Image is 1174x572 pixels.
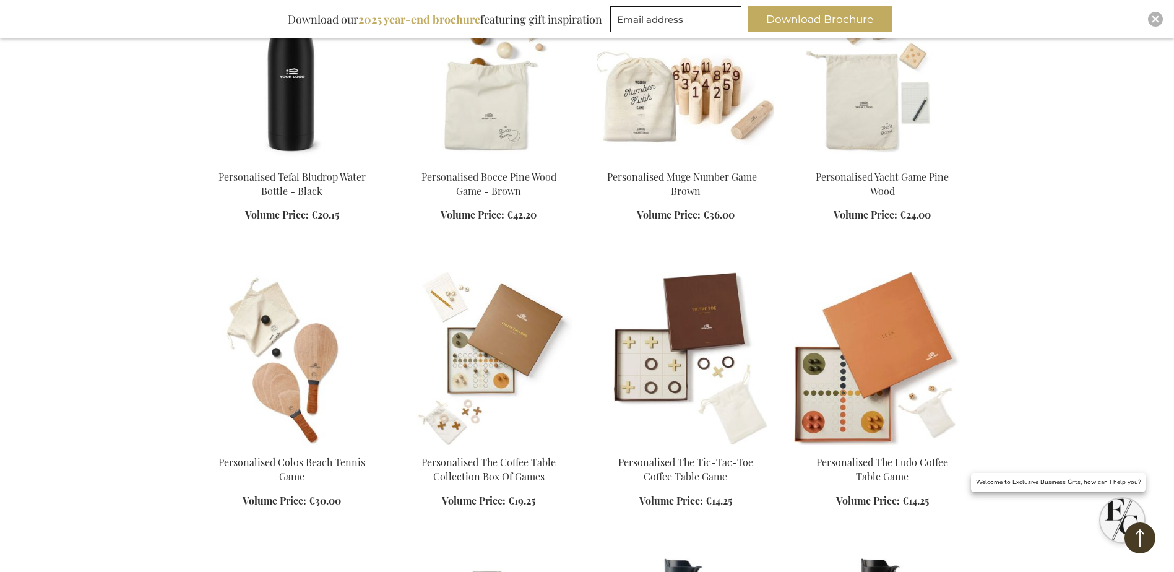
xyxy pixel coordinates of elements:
span: €20.15 [311,208,339,221]
button: Download Brochure [748,6,892,32]
a: Volume Price: €14.25 [836,494,929,508]
a: LUDO coffee table game [794,440,971,452]
input: Email address [610,6,741,32]
b: 2025 year-end brochure [358,12,480,27]
span: Volume Price: [245,208,309,221]
a: Volume Price: €14.25 [639,494,732,508]
a: Personalised Tefal Bludrop Water Bottle - Black [218,170,366,197]
span: €42.20 [507,208,537,221]
a: Personalised Bocce Pine Wood Game - Brown [421,170,556,197]
span: €36.00 [703,208,735,221]
a: Volume Price: €36.00 [637,208,735,222]
a: Volume Price: €20.15 [245,208,339,222]
span: Volume Price: [441,208,504,221]
a: Personalised Muge Number Game - Brown [607,170,764,197]
div: Close [1148,12,1163,27]
span: €14.25 [902,494,929,507]
a: Personalised The Ludo Coffee Table Game [816,456,948,483]
img: Close [1152,15,1159,23]
span: Volume Price: [834,208,897,221]
a: Volume Price: €24.00 [834,208,931,222]
a: Volume Price: €30.00 [243,494,341,508]
a: Personalised Muge Number Game - Brown [597,155,774,167]
span: Volume Price: [243,494,306,507]
a: Personalised Yacht Game Pine Wood [794,155,971,167]
a: Personalised Colos Beach Tennis Game [218,456,365,483]
span: Volume Price: [637,208,701,221]
form: marketing offers and promotions [610,6,745,36]
img: Colos Beach Tennis Game [204,272,381,445]
a: Volume Price: €42.20 [441,208,537,222]
a: Personalised The Tic-Tac-Toe Coffee Table Game [618,456,753,483]
span: €24.00 [900,208,931,221]
a: TIC TAC TOE coffee table game [597,440,774,452]
span: Volume Price: [442,494,506,507]
a: Collection Box Of Games [400,440,577,452]
a: Colos Beach Tennis Game [204,440,381,452]
div: Download our featuring gift inspiration [282,6,608,32]
img: LUDO coffee table game [794,272,971,445]
span: Volume Price: [836,494,900,507]
a: Personalised The Coffee Table Collection Box Of Games [421,456,556,483]
a: Personalised Bocce Pine Wood Game - Brown [400,155,577,167]
span: €19.25 [508,494,535,507]
span: €14.25 [706,494,732,507]
a: Personalised Yacht Game Pine Wood [816,170,949,197]
span: €30.00 [309,494,341,507]
img: Collection Box Of Games [400,272,577,445]
span: Volume Price: [639,494,703,507]
a: Personalised Tefal Bludrop Water Bottle - Black [204,155,381,167]
a: Volume Price: €19.25 [442,494,535,508]
img: TIC TAC TOE coffee table game [597,272,774,445]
